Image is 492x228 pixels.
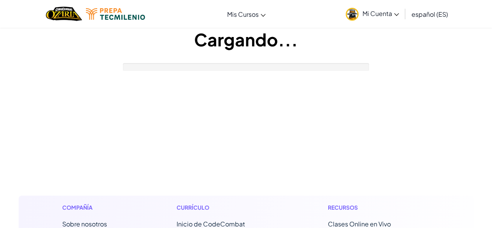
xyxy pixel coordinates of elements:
[177,220,245,228] span: Inicio de CodeCombat
[342,2,403,26] a: Mi Cuenta
[227,10,259,18] span: Mis Cursos
[411,10,448,18] span: español (ES)
[46,6,82,22] a: Ozaria by CodeCombat logo
[328,203,430,212] h1: Recursos
[362,9,399,18] span: Mi Cuenta
[86,8,145,20] img: Tecmilenio logo
[62,203,127,212] h1: Compañía
[223,4,270,25] a: Mis Cursos
[177,203,279,212] h1: Currículo
[46,6,82,22] img: Home
[346,8,359,21] img: avatar
[408,4,452,25] a: español (ES)
[62,220,107,228] a: Sobre nosotros
[328,220,391,228] a: Clases Online en Vivo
